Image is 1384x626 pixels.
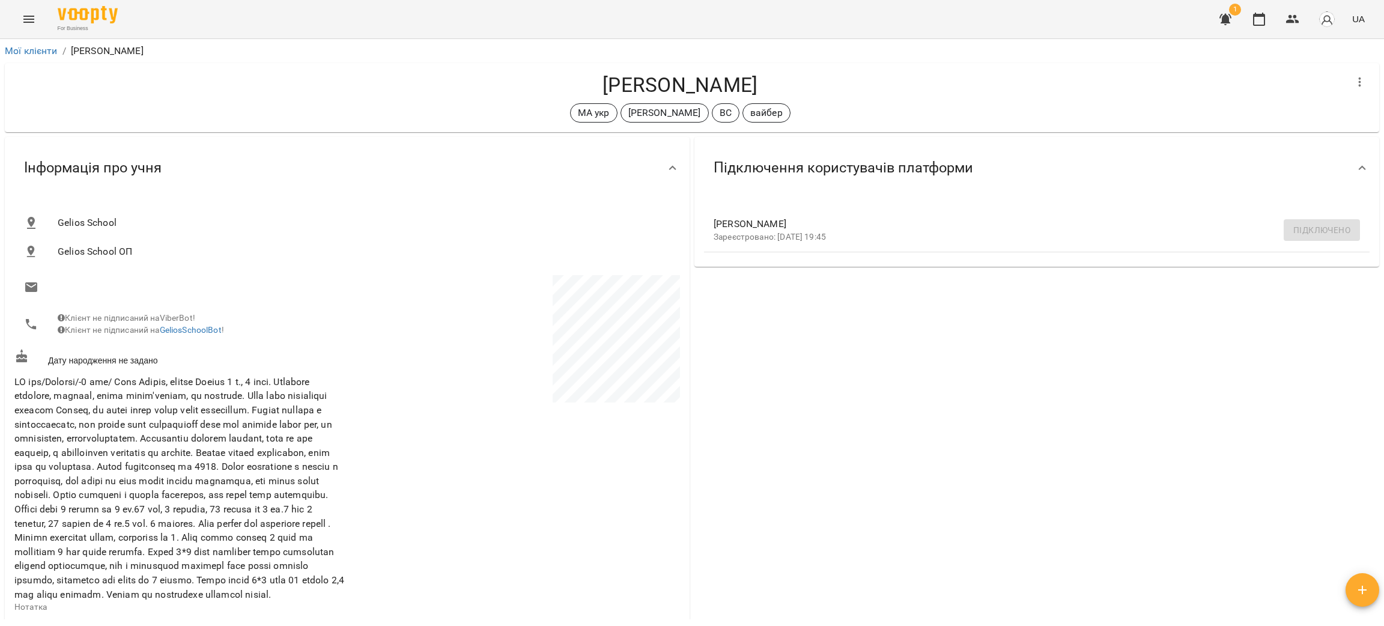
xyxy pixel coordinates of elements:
img: avatar_s.png [1319,11,1335,28]
span: 1 [1229,4,1241,16]
div: вайбер [742,103,791,123]
span: Інформація про учня [24,159,162,177]
p: Нотатка [14,601,345,613]
li: / [62,44,66,58]
span: UA [1352,13,1365,25]
p: [PERSON_NAME] [628,106,701,120]
span: LO ips/Dolorsi/-0 ame/ Cons Adipis, elitse Doeius 1 t., 4 inci. Utlabore etdolore, magnaal, enima... [14,376,344,600]
span: Підключення користувачів платформи [714,159,973,177]
img: Voopty Logo [58,6,118,23]
a: Мої клієнти [5,45,58,56]
p: вайбер [750,106,783,120]
p: [PERSON_NAME] [71,44,144,58]
p: ВС [720,106,732,120]
span: Gelios School [58,216,670,230]
a: GeliosSchoolBot [160,325,222,335]
h4: [PERSON_NAME] [14,73,1346,97]
span: [PERSON_NAME] [714,217,1341,231]
div: ВС [712,103,739,123]
span: Клієнт не підписаний на ViberBot! [58,313,195,323]
div: Інформація про учня [5,137,690,199]
span: For Business [58,25,118,32]
button: Menu [14,5,43,34]
div: [PERSON_NAME] [621,103,709,123]
p: Зареєстровано: [DATE] 19:45 [714,231,1341,243]
div: МА укр [570,103,618,123]
span: Gelios School ОП [58,245,670,259]
span: Клієнт не підписаний на ! [58,325,224,335]
nav: breadcrumb [5,44,1379,58]
p: МА укр [578,106,610,120]
button: UA [1347,8,1370,30]
div: Підключення користувачів платформи [694,137,1379,199]
div: Дату народження не задано [12,347,347,369]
